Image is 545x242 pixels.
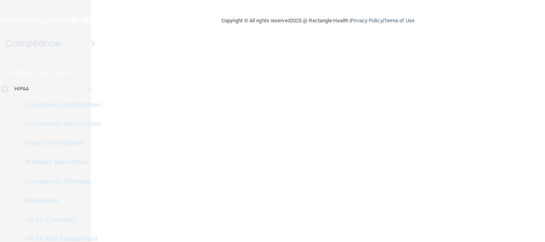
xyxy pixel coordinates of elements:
p: Report an Incident [5,139,114,147]
div: Copyright © All rights reserved 2025 @ Rectangle Health | | [172,8,464,33]
h4: Compliance [5,38,61,49]
a: Privacy Policy [351,18,382,24]
p: Learn More! [35,68,77,78]
a: Terms of Use [384,18,415,24]
p: HIPAA Checklist [5,216,114,224]
p: HIPAA [14,84,29,94]
p: Documents and Policies [5,120,114,128]
p: Documents and Policies [5,101,114,109]
p: Business Associates [5,158,114,166]
p: Resources [5,197,114,205]
p: HIPAA [11,68,31,78]
p: Emergency Planning [5,177,114,185]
